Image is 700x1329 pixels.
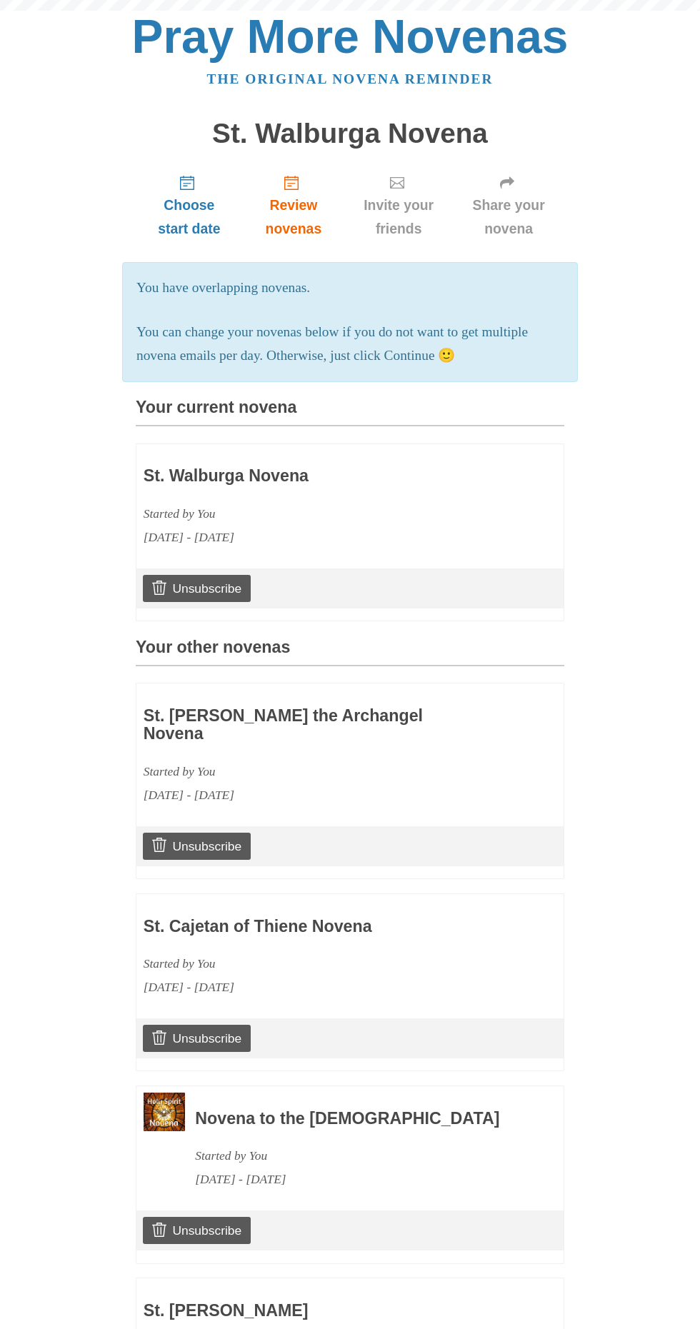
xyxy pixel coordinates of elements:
h3: Your other novenas [136,638,564,666]
a: Pray More Novenas [132,10,569,63]
div: [DATE] - [DATE] [144,783,474,807]
a: Review novenas [243,163,344,248]
span: Invite your friends [359,194,439,241]
a: Invite your friends [344,163,453,248]
h3: St. [PERSON_NAME] [144,1302,474,1320]
span: Choose start date [150,194,229,241]
a: Share your novena [453,163,564,248]
a: The original novena reminder [207,71,494,86]
h3: St. [PERSON_NAME] the Archangel Novena [144,707,474,743]
span: Share your novena [467,194,550,241]
h3: Your current novena [136,398,564,426]
p: You can change your novenas below if you do not want to get multiple novena emails per day. Other... [136,321,564,368]
div: Started by You [144,760,474,783]
img: Novena image [144,1093,185,1131]
div: Started by You [144,502,474,526]
a: Unsubscribe [143,1025,251,1052]
h3: St. Cajetan of Thiene Novena [144,918,474,936]
h3: Novena to the [DEMOGRAPHIC_DATA] [195,1110,525,1128]
a: Choose start date [136,163,243,248]
span: Review novenas [257,194,330,241]
div: [DATE] - [DATE] [144,976,474,999]
a: Unsubscribe [143,575,251,602]
div: [DATE] - [DATE] [144,526,474,549]
a: Unsubscribe [143,1217,251,1244]
a: Unsubscribe [143,833,251,860]
div: Started by You [144,952,474,976]
h1: St. Walburga Novena [136,119,564,149]
div: [DATE] - [DATE] [195,1168,525,1191]
h3: St. Walburga Novena [144,467,474,486]
p: You have overlapping novenas. [136,276,564,300]
div: Started by You [195,1144,525,1168]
